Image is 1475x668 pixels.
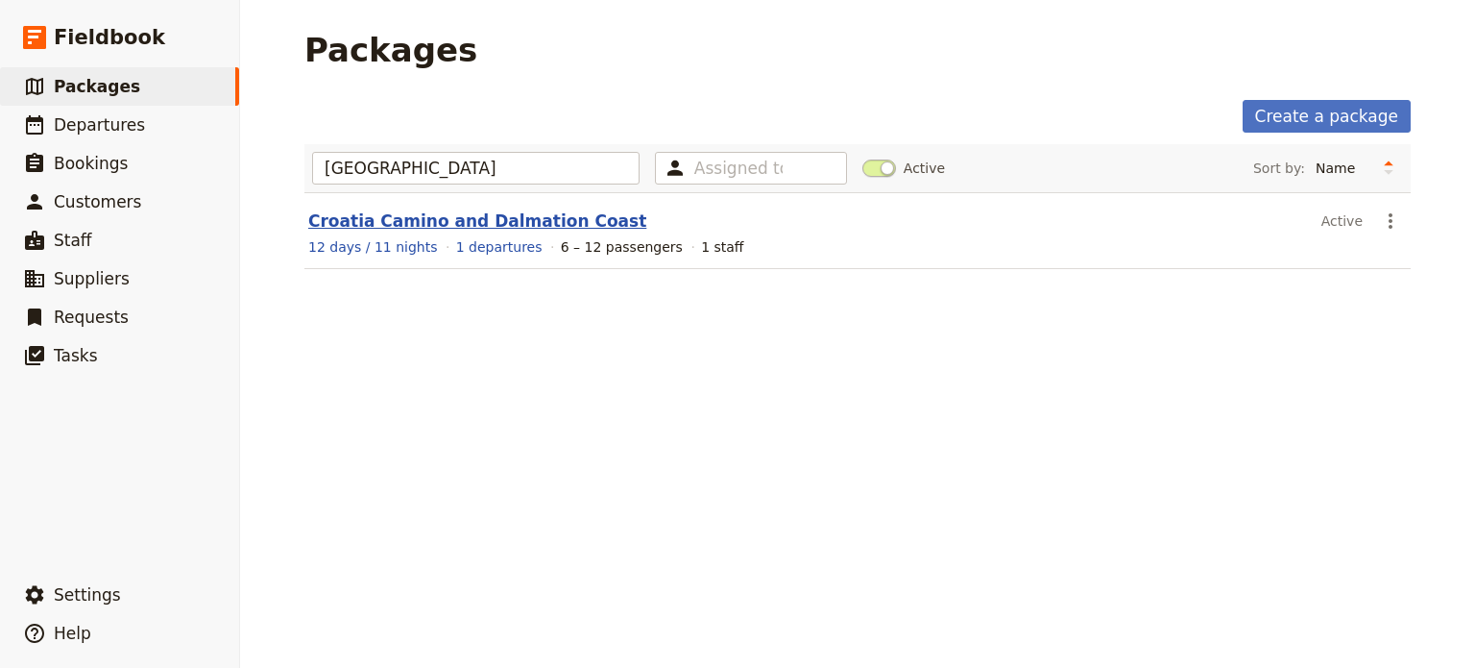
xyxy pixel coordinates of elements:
[73,117,172,130] div: Domain Overview
[304,31,477,69] h1: Packages
[54,115,145,135] span: Departures
[904,159,945,178] span: Active
[54,624,91,643] span: Help
[1253,159,1305,178] span: Sort by:
[1307,154,1374,183] select: Sort by:
[54,346,98,365] span: Tasks
[54,585,121,605] span: Settings
[50,50,211,65] div: Domain: [DOMAIN_NAME]
[54,31,94,46] div: v 4.0.25
[1243,100,1411,133] a: Create a package
[191,115,206,131] img: tab_keywords_by_traffic_grey.svg
[1321,205,1363,237] div: Active
[694,157,783,180] input: Assigned to
[31,31,46,46] img: logo_orange.svg
[1374,205,1407,237] button: Actions
[308,237,438,257] a: View the itinerary for this package
[308,239,438,255] span: 12 days / 11 nights
[456,237,543,257] a: View the departures for this package
[54,23,165,52] span: Fieldbook
[54,192,141,211] span: Customers
[52,115,67,131] img: tab_domain_overview_orange.svg
[54,269,130,288] span: Suppliers
[561,237,683,257] div: 6 – 12 passengers
[54,77,140,96] span: Packages
[54,231,92,250] span: Staff
[308,211,646,231] a: Croatia Camino and Dalmation Coast
[31,50,46,65] img: website_grey.svg
[1374,154,1403,183] button: Change sort direction
[54,308,129,327] span: Requests
[212,117,324,130] div: Keywords by Traffic
[312,152,640,185] input: Type to filter
[701,237,743,257] div: 1 staff
[54,154,128,173] span: Bookings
